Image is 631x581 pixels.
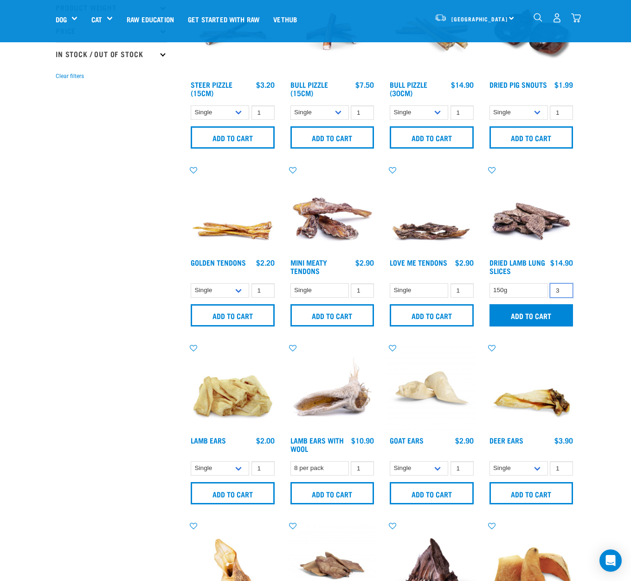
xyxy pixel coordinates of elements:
[487,165,576,254] img: 1303 Lamb Lung Slices 01
[550,283,573,298] input: 1
[550,105,573,120] input: 1
[290,82,328,95] a: Bull Pizzle (15cm)
[191,438,226,442] a: Lamb Ears
[181,0,266,38] a: Get started with Raw
[288,343,377,432] img: 1278 Lamb Ears Wool 01
[288,165,377,254] img: 1289 Mini Tendons 01
[390,260,447,264] a: Love Me Tendons
[251,105,275,120] input: 1
[489,82,547,86] a: Dried Pig Snouts
[552,13,562,23] img: user.png
[554,80,573,89] div: $1.99
[290,260,327,273] a: Mini Meaty Tendons
[188,343,277,432] img: Pile Of Lamb Ears Treat For Pets
[251,283,275,298] input: 1
[351,461,374,476] input: 1
[191,82,232,95] a: Steer Pizzle (15cm)
[599,549,622,572] div: Open Intercom Messenger
[489,260,545,273] a: Dried Lamb Lung Slices
[434,13,447,22] img: van-moving.png
[91,14,102,25] a: Cat
[290,438,344,450] a: Lamb Ears with Wool
[489,304,573,326] input: Add to cart
[387,165,476,254] img: Pile Of Love Tendons For Pets
[290,304,374,326] input: Add to cart
[487,343,576,432] img: A Deer Ear Treat For Pets
[455,258,474,267] div: $2.90
[390,126,474,149] input: Add to cart
[290,126,374,149] input: Add to cart
[451,461,474,476] input: 1
[451,283,474,298] input: 1
[355,80,374,89] div: $7.50
[290,482,374,504] input: Add to cart
[550,258,573,267] div: $14.90
[256,258,275,267] div: $2.20
[390,304,474,326] input: Add to cart
[266,0,304,38] a: Vethub
[451,80,474,89] div: $14.90
[571,13,581,23] img: home-icon@2x.png
[554,436,573,444] div: $3.90
[351,105,374,120] input: 1
[489,438,523,442] a: Deer Ears
[256,436,275,444] div: $2.00
[390,482,474,504] input: Add to cart
[56,42,167,65] p: In Stock / Out Of Stock
[534,13,542,22] img: home-icon-1@2x.png
[390,82,427,95] a: Bull Pizzle (30cm)
[351,436,374,444] div: $10.90
[56,14,67,25] a: Dog
[489,126,573,149] input: Add to cart
[191,126,275,149] input: Add to cart
[355,258,374,267] div: $2.90
[191,260,246,264] a: Golden Tendons
[390,438,424,442] a: Goat Ears
[256,80,275,89] div: $3.20
[188,165,277,254] img: 1293 Golden Tendons 01
[451,17,508,20] span: [GEOGRAPHIC_DATA]
[251,461,275,476] input: 1
[489,482,573,504] input: Add to cart
[387,343,476,432] img: Goat Ears
[191,304,275,326] input: Add to cart
[56,72,84,80] button: Clear filters
[455,436,474,444] div: $2.90
[550,461,573,476] input: 1
[351,283,374,298] input: 1
[120,0,181,38] a: Raw Education
[451,105,474,120] input: 1
[191,482,275,504] input: Add to cart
